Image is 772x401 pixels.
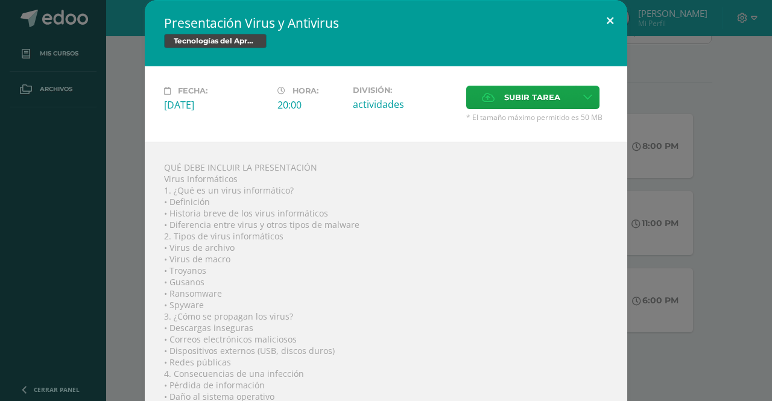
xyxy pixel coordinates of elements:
[164,14,608,31] h2: Presentación Virus y Antivirus
[178,86,207,95] span: Fecha:
[293,86,318,95] span: Hora:
[504,86,560,109] span: Subir tarea
[466,112,608,122] span: * El tamaño máximo permitido es 50 MB
[353,86,457,95] label: División:
[353,98,457,111] div: actividades
[277,98,343,112] div: 20:00
[164,34,267,48] span: Tecnologías del Aprendizaje y la Comunicación
[164,98,268,112] div: [DATE]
